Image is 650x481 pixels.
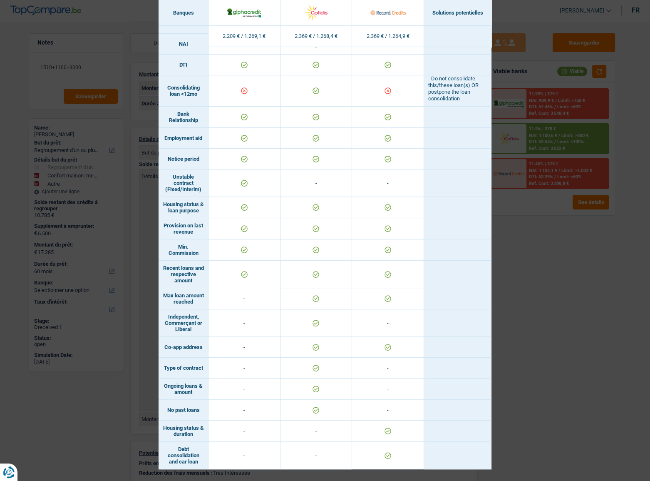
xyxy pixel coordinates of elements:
td: - [208,379,280,400]
td: Housing status & duration [159,421,208,442]
td: - [208,288,280,309]
td: Type of contract [159,358,208,379]
td: - [280,421,352,442]
td: - [208,358,280,379]
td: - [208,309,280,337]
td: 2.369 € / 1.268,4 € [280,26,352,47]
td: 2.369 € / 1.264,9 € [352,26,424,47]
td: Provision on last revenue [159,218,208,239]
td: 2.209 € / 1.269,1 € [208,26,280,47]
td: - [352,309,424,337]
td: Bank Relationship [159,107,208,128]
td: - Do not consolidate this/these loan(s) OR postpone the loan consolidation [424,75,491,107]
img: AlphaCredit [226,7,262,18]
td: - [280,442,352,469]
td: Employment aid [159,128,208,149]
td: - [208,337,280,358]
td: - [352,379,424,400]
img: Cofidis [298,4,334,22]
td: - [208,400,280,421]
td: Ongoing loans & amount [159,379,208,400]
td: Co-app address [159,337,208,358]
td: Debt consolidation and car loan [159,442,208,469]
td: Housing status & loan purpose [159,197,208,218]
td: Max loan amount reached [159,288,208,309]
td: - [352,169,424,197]
td: No past loans [159,400,208,421]
td: Min. Commission [159,239,208,261]
td: Notice period [159,149,208,169]
td: DTI [159,55,208,75]
td: - [280,169,352,197]
td: - [208,421,280,442]
td: Consolidating loan <12mo [159,75,208,107]
td: Recent loans and respective amount [159,261,208,288]
td: - [208,442,280,469]
td: Unstable contract (Fixed/Interim) [159,169,208,197]
td: NAI [159,34,208,55]
td: - [352,358,424,379]
td: - [352,400,424,421]
img: Record Credits [370,4,406,22]
td: Independent, Commerçant or Liberal [159,309,208,337]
